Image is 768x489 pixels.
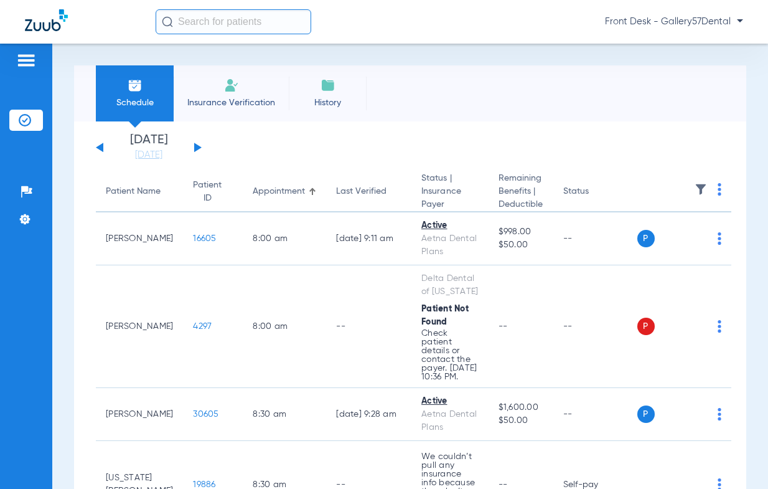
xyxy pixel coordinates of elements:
[499,480,508,489] span: --
[553,172,637,212] th: Status
[637,318,655,335] span: P
[421,185,479,211] span: Insurance Payer
[25,9,68,31] img: Zuub Logo
[336,185,401,198] div: Last Verified
[637,230,655,247] span: P
[243,265,326,388] td: 8:00 AM
[193,322,212,331] span: 4297
[421,395,479,408] div: Active
[111,134,186,161] li: [DATE]
[421,232,479,259] div: Aetna Dental Plans
[193,234,216,243] span: 16605
[605,16,743,28] span: Front Desk - Gallery57Dental
[243,212,326,265] td: 8:00 AM
[96,388,183,441] td: [PERSON_NAME]
[96,212,183,265] td: [PERSON_NAME]
[321,78,335,93] img: History
[326,388,411,441] td: [DATE] 9:28 AM
[224,78,239,93] img: Manual Insurance Verification
[253,185,305,198] div: Appointment
[326,265,411,388] td: --
[106,185,173,198] div: Patient Name
[193,179,222,205] div: Patient ID
[489,172,553,212] th: Remaining Benefits |
[298,97,357,109] span: History
[499,322,508,331] span: --
[421,329,479,381] p: Check patient details or contact the payer. [DATE] 10:36 PM.
[718,320,721,333] img: group-dot-blue.svg
[162,16,173,27] img: Search Icon
[421,219,479,232] div: Active
[105,97,164,109] span: Schedule
[326,212,411,265] td: [DATE] 9:11 AM
[718,183,721,196] img: group-dot-blue.svg
[499,226,543,239] span: $998.00
[421,272,479,298] div: Delta Dental of [US_STATE]
[421,408,479,434] div: Aetna Dental Plans
[499,239,543,252] span: $50.00
[553,212,637,265] td: --
[499,401,543,414] span: $1,600.00
[193,179,233,205] div: Patient ID
[336,185,386,198] div: Last Verified
[637,406,655,423] span: P
[421,305,469,326] span: Patient Not Found
[499,198,543,211] span: Deductible
[156,9,311,34] input: Search for patients
[243,388,326,441] td: 8:30 AM
[106,185,161,198] div: Patient Name
[253,185,316,198] div: Appointment
[193,410,218,419] span: 30605
[411,172,489,212] th: Status |
[111,149,186,161] a: [DATE]
[193,480,215,489] span: 19886
[499,414,543,427] span: $50.00
[718,232,721,245] img: group-dot-blue.svg
[128,78,143,93] img: Schedule
[96,265,183,388] td: [PERSON_NAME]
[553,265,637,388] td: --
[16,53,36,68] img: hamburger-icon
[718,408,721,420] img: group-dot-blue.svg
[695,183,707,196] img: filter.svg
[706,429,768,489] iframe: Chat Widget
[553,388,637,441] td: --
[183,97,279,109] span: Insurance Verification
